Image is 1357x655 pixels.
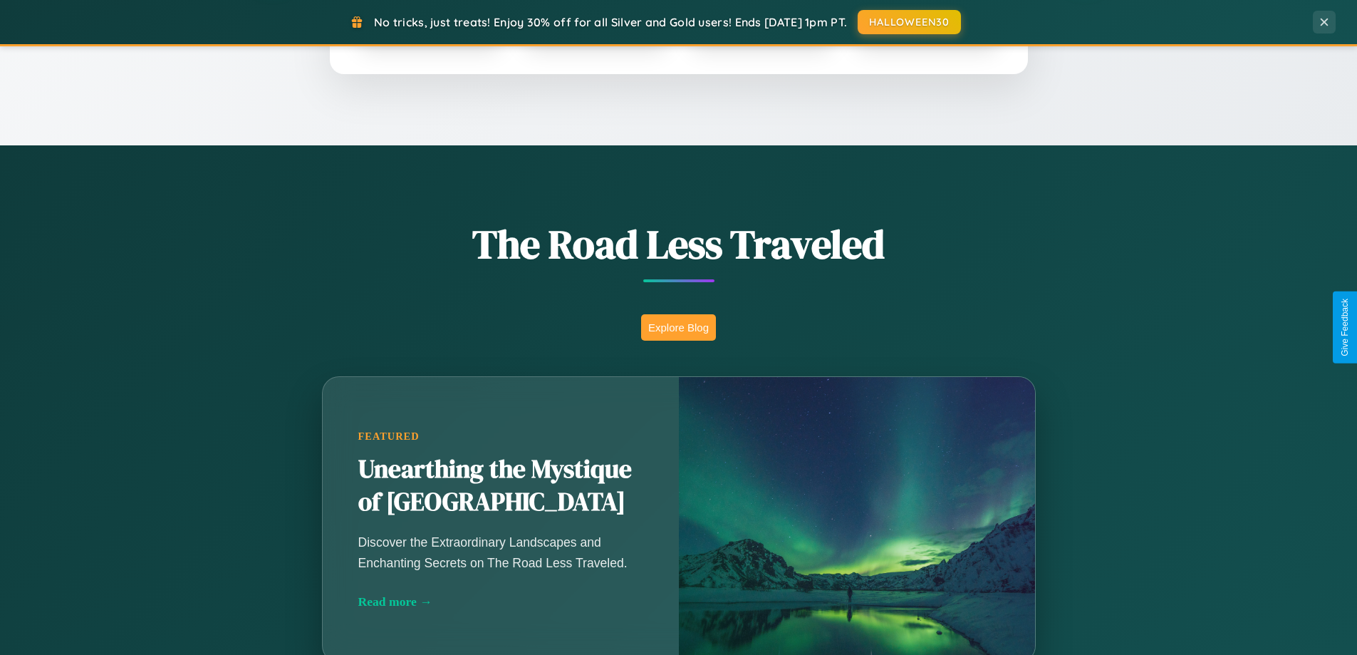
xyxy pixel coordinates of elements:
[1340,299,1350,356] div: Give Feedback
[358,453,643,519] h2: Unearthing the Mystique of [GEOGRAPHIC_DATA]
[374,15,847,29] span: No tricks, just treats! Enjoy 30% off for all Silver and Gold users! Ends [DATE] 1pm PT.
[358,594,643,609] div: Read more →
[358,430,643,443] div: Featured
[251,217,1106,272] h1: The Road Less Traveled
[858,10,961,34] button: HALLOWEEN30
[358,532,643,572] p: Discover the Extraordinary Landscapes and Enchanting Secrets on The Road Less Traveled.
[641,314,716,341] button: Explore Blog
